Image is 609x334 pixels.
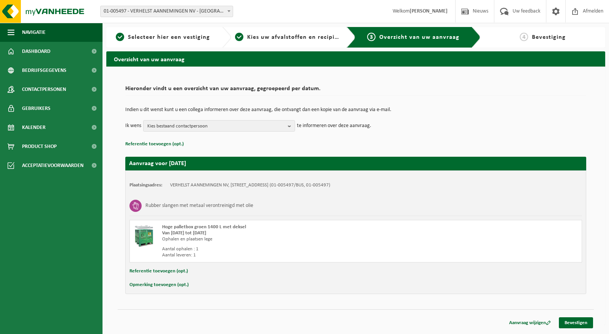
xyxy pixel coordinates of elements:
span: Kalender [22,118,46,137]
img: PB-HB-1400-HPE-GN-11.png [134,224,155,247]
strong: Plaatsingsadres: [129,183,163,188]
button: Referentie toevoegen (opt.) [125,139,184,149]
h3: Rubber slangen met metaal verontreinigd met olie [145,200,253,212]
span: 01-005497 - VERHELST AANNEMINGEN NV - OOSTENDE [101,6,233,17]
span: Selecteer hier een vestiging [128,34,210,40]
span: Overzicht van uw aanvraag [379,34,459,40]
h2: Hieronder vindt u een overzicht van uw aanvraag, gegroepeerd per datum. [125,86,586,96]
span: Hoge palletbox groen 1400 L met deksel [162,224,246,229]
p: te informeren over deze aanvraag. [297,120,371,132]
h2: Overzicht van uw aanvraag [106,51,605,66]
strong: Aanvraag voor [DATE] [129,161,186,167]
a: 1Selecteer hier een vestiging [110,33,216,42]
span: 2 [235,33,243,41]
span: Acceptatievoorwaarden [22,156,84,175]
a: Aanvraag wijzigen [503,317,557,328]
td: VERHELST AANNEMINGEN NV, [STREET_ADDRESS] (01-005497/BUS, 01-005497) [170,182,330,188]
span: Navigatie [22,23,46,42]
a: 2Kies uw afvalstoffen en recipiënten [235,33,341,42]
span: Gebruikers [22,99,50,118]
a: Bevestigen [559,317,593,328]
strong: Van [DATE] tot [DATE] [162,231,206,235]
span: Dashboard [22,42,50,61]
button: Opmerking toevoegen (opt.) [129,280,189,290]
strong: [PERSON_NAME] [410,8,448,14]
span: 1 [116,33,124,41]
div: Aantal leveren: 1 [162,252,384,258]
div: Aantal ophalen : 1 [162,246,384,252]
button: Referentie toevoegen (opt.) [129,266,188,276]
span: Kies uw afvalstoffen en recipiënten [247,34,352,40]
button: Kies bestaand contactpersoon [143,120,295,132]
span: 3 [367,33,375,41]
span: Bevestiging [532,34,566,40]
span: 4 [520,33,528,41]
p: Ik wens [125,120,141,132]
span: 01-005497 - VERHELST AANNEMINGEN NV - OOSTENDE [100,6,233,17]
span: Contactpersonen [22,80,66,99]
div: Ophalen en plaatsen lege [162,236,384,242]
p: Indien u dit wenst kunt u een collega informeren over deze aanvraag, die ontvangt dan een kopie v... [125,107,586,113]
span: Kies bestaand contactpersoon [147,121,285,132]
span: Product Shop [22,137,57,156]
span: Bedrijfsgegevens [22,61,66,80]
